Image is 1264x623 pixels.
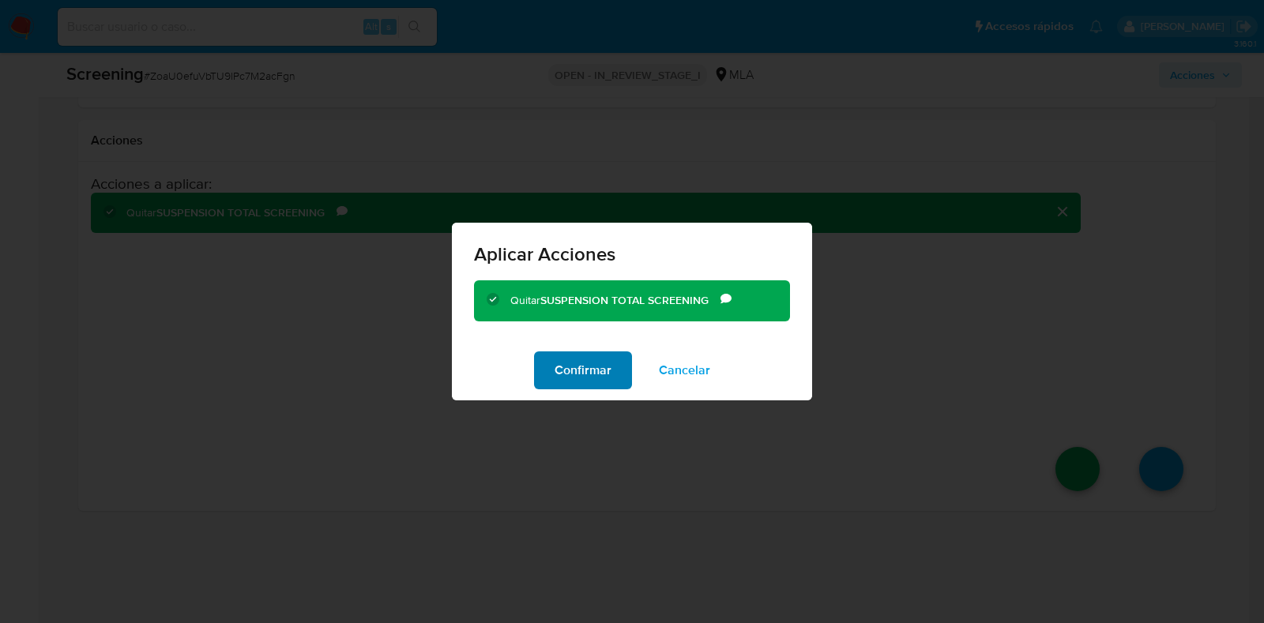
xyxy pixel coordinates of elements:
[638,351,731,389] button: Cancelar
[474,245,790,264] span: Aplicar Acciones
[540,292,709,308] b: SUSPENSION TOTAL SCREENING
[510,293,720,309] div: Quitar
[659,353,710,388] span: Cancelar
[555,353,611,388] span: Confirmar
[534,351,632,389] button: Confirmar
